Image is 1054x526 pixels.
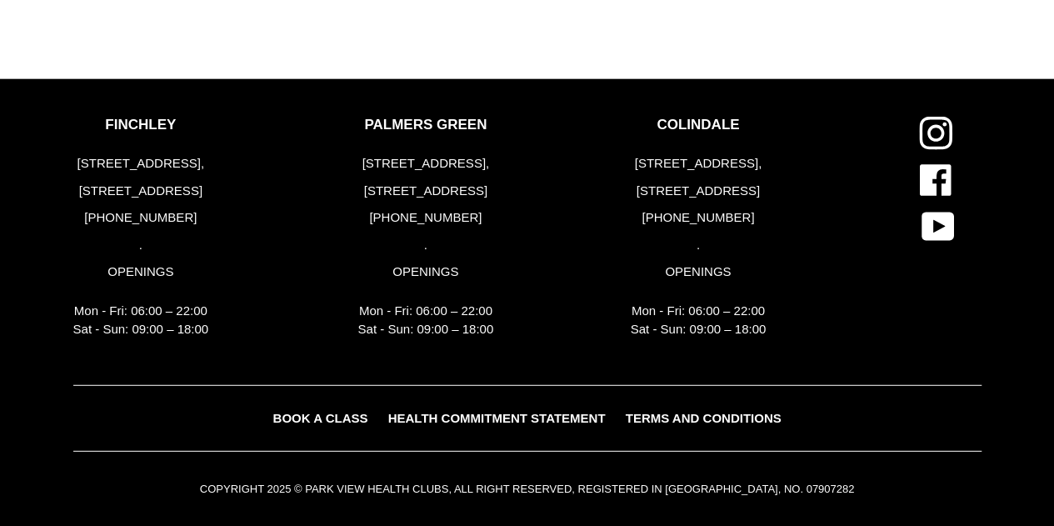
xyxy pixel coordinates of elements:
p: [PHONE_NUMBER] [73,208,209,228]
p: [STREET_ADDRESS], [73,154,209,173]
p: [PHONE_NUMBER] [631,208,767,228]
span: HEALTH COMMITMENT STATEMENT [388,411,606,425]
p: [STREET_ADDRESS], [631,154,767,173]
p: [PHONE_NUMBER] [358,208,494,228]
a: HEALTH COMMITMENT STATEMENT [380,407,614,431]
p: [STREET_ADDRESS] [73,182,209,201]
p: [STREET_ADDRESS], [358,154,494,173]
p: Mon - Fri: 06:00 – 22:00 Sat - Sun: 09:00 – 18:00 [631,302,767,339]
a: BOOK A CLASS [264,407,376,431]
p: [STREET_ADDRESS] [631,182,767,201]
p: Mon - Fri: 06:00 – 22:00 Sat - Sun: 09:00 – 18:00 [358,302,494,339]
span: BOOK A CLASS [272,411,367,425]
p: OPENINGS [73,263,209,282]
p: Mon - Fri: 06:00 – 22:00 Sat - Sun: 09:00 – 18:00 [73,302,209,339]
p: PALMERS GREEN [358,117,494,133]
p: FINCHLEY [73,117,209,133]
p: . [358,236,494,255]
p: . [631,236,767,255]
span: TERMS AND CONDITIONS [626,411,782,425]
small: COPYRIGHT 2025 © PARK VIEW HEALTH CLUBS, ALL RIGHT RESERVED, REGISTERED IN [GEOGRAPHIC_DATA], NO.... [200,483,854,495]
a: TERMS AND CONDITIONS [617,407,790,431]
p: [STREET_ADDRESS] [358,182,494,201]
p: OPENINGS [631,263,767,282]
p: OPENINGS [358,263,494,282]
p: . [73,236,209,255]
p: COLINDALE [631,117,767,133]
